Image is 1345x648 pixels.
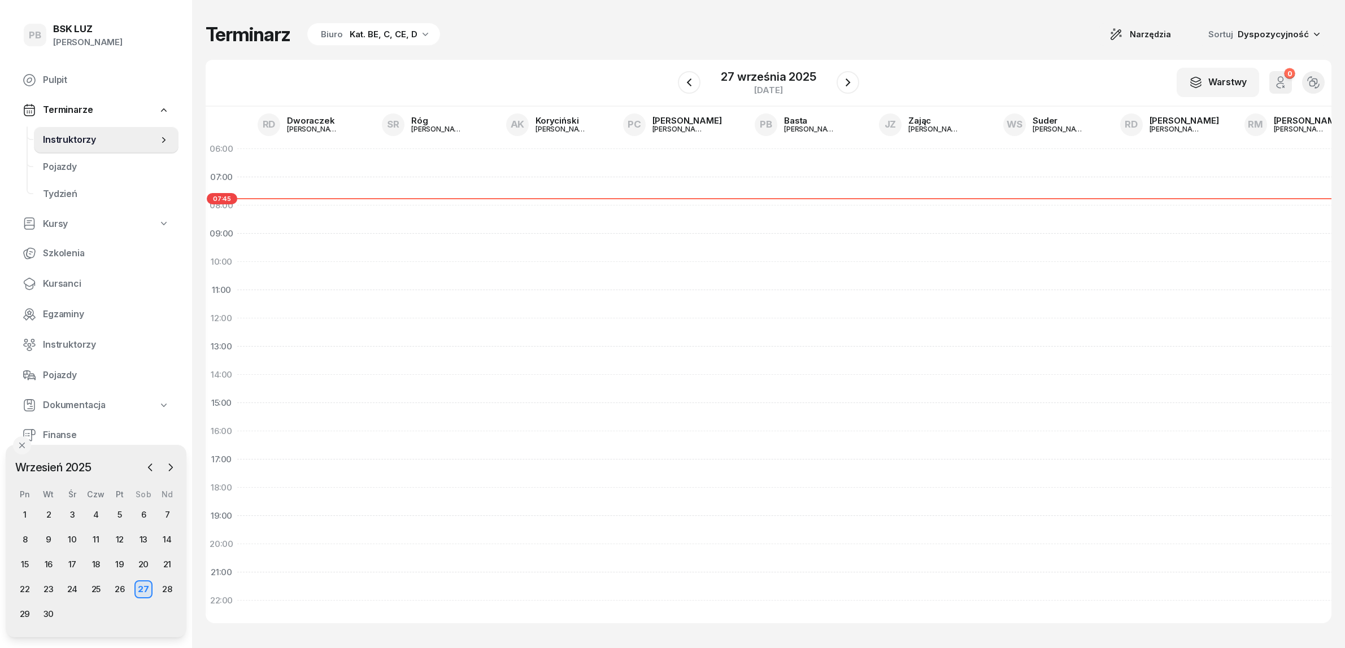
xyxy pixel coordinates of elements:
div: [PERSON_NAME] [1033,125,1087,133]
div: Śr [60,489,84,499]
div: 1 [16,506,34,524]
a: Kursanci [14,270,179,297]
div: 22 [16,580,34,598]
span: Sortuj [1208,27,1235,42]
div: 13:00 [206,332,237,361]
div: Czw [84,489,108,499]
span: Terminarze [43,103,93,117]
a: WSSuder[PERSON_NAME] [994,110,1096,139]
div: 12 [111,531,129,549]
a: RD[PERSON_NAME][PERSON_NAME] [1111,110,1228,139]
div: 30 [40,605,58,623]
div: BSK LUZ [53,24,123,34]
span: PB [29,30,41,40]
span: AK [511,120,525,129]
div: 24 [63,580,81,598]
div: 0 [1284,68,1295,79]
button: Sortuj Dyspozycyjność [1195,23,1331,46]
a: Instruktorzy [34,126,179,154]
span: 07:45 [207,193,237,204]
div: 09:00 [206,220,237,248]
span: RD [263,120,276,129]
div: Wt [37,489,60,499]
div: Zając [908,116,963,125]
button: Warstwy [1177,68,1259,97]
div: 3 [63,506,81,524]
div: 20 [134,555,153,573]
a: SRRóg[PERSON_NAME] [373,110,475,139]
div: 21 [158,555,176,573]
span: Pojazdy [43,368,169,383]
button: Narzędzia [1099,23,1181,46]
div: 21:00 [206,558,237,586]
div: 19:00 [206,502,237,530]
div: 18:00 [206,474,237,502]
div: Koryciński [536,116,590,125]
span: Instruktorzy [43,338,169,352]
div: 28 [158,580,176,598]
div: 5 [111,506,129,524]
div: 14:00 [206,361,237,389]
div: Warstwy [1189,75,1247,90]
div: Dworaczek [287,116,341,125]
div: [PERSON_NAME] [1274,116,1343,125]
div: 22:00 [206,586,237,615]
div: [PERSON_NAME] [652,125,707,133]
div: Róg [411,116,465,125]
span: PB [760,120,772,129]
a: Instruktorzy [14,331,179,358]
div: 15 [16,555,34,573]
span: SR [387,120,399,129]
a: Dokumentacja [14,392,179,418]
a: Tydzień [34,181,179,208]
span: Dokumentacja [43,398,106,413]
div: 10:00 [206,248,237,276]
div: 7 [158,506,176,524]
div: [PERSON_NAME] [536,125,590,133]
div: 9 [40,531,58,549]
span: Pulpit [43,73,169,87]
div: 10 [63,531,81,549]
div: 8 [16,531,34,549]
div: [PERSON_NAME] [908,125,963,133]
div: 29 [16,605,34,623]
div: Suder [1033,116,1087,125]
span: RD [1125,120,1138,129]
a: PBBasta[PERSON_NAME] [746,110,847,139]
div: Biuro [321,28,343,41]
span: PC [628,120,641,129]
div: [PERSON_NAME] [1274,125,1328,133]
span: WS [1007,120,1023,129]
div: Nd [155,489,179,499]
div: [PERSON_NAME] [287,125,341,133]
span: RM [1248,120,1263,129]
button: 0 [1269,71,1292,94]
div: 07:00 [206,163,237,191]
div: 14 [158,531,176,549]
div: 06:00 [206,135,237,163]
div: 13 [134,531,153,549]
span: Instruktorzy [43,133,158,147]
div: 27 [134,580,153,598]
span: Finanse [43,428,169,443]
div: 23 [40,580,58,598]
a: PC[PERSON_NAME][PERSON_NAME] [614,110,731,139]
div: 18 [87,555,105,573]
div: [PERSON_NAME] [53,35,123,50]
div: 4 [87,506,105,524]
a: Pojazdy [34,154,179,181]
div: 17 [63,555,81,573]
div: Basta [784,116,838,125]
h1: Terminarz [206,24,290,45]
a: JZZając[PERSON_NAME] [870,110,972,139]
div: Sob [132,489,155,499]
div: 16 [40,555,58,573]
div: [PERSON_NAME] [1150,125,1204,133]
a: Terminarze [14,97,179,123]
div: [PERSON_NAME] [652,116,722,125]
div: 25 [87,580,105,598]
a: AKKoryciński[PERSON_NAME] [497,110,599,139]
span: Dyspozycyjność [1238,29,1309,40]
div: 11:00 [206,276,237,304]
div: 12:00 [206,304,237,332]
